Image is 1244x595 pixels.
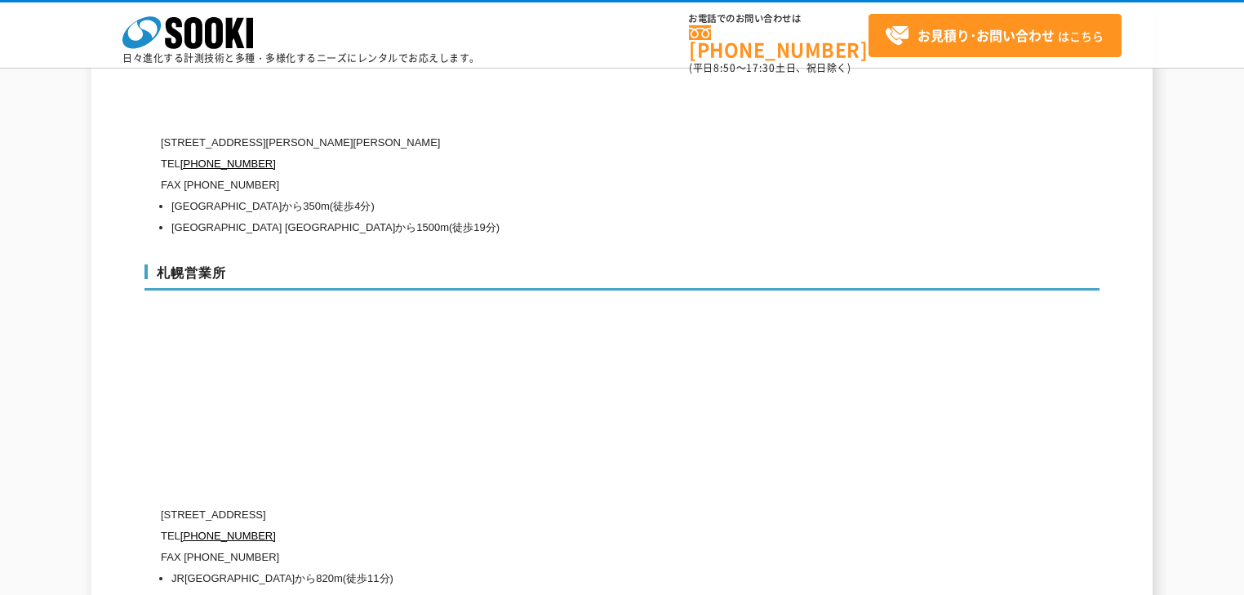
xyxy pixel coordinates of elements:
[885,24,1104,48] span: はこちら
[180,530,276,542] a: [PHONE_NUMBER]
[869,14,1122,57] a: お見積り･お問い合わせはこちら
[161,504,944,526] p: [STREET_ADDRESS]
[171,568,944,589] li: JR[GEOGRAPHIC_DATA]から820m(徒歩11分)
[713,60,736,75] span: 8:50
[689,14,869,24] span: お電話でのお問い合わせは
[161,547,944,568] p: FAX [PHONE_NUMBER]
[171,196,944,217] li: [GEOGRAPHIC_DATA]から350m(徒歩4分)
[180,158,276,170] a: [PHONE_NUMBER]
[122,53,480,63] p: 日々進化する計測技術と多種・多様化するニーズにレンタルでお応えします。
[161,132,944,153] p: [STREET_ADDRESS][PERSON_NAME][PERSON_NAME]
[917,25,1055,45] strong: お見積り･お問い合わせ
[171,217,944,238] li: [GEOGRAPHIC_DATA] [GEOGRAPHIC_DATA]から1500m(徒歩19分)
[689,60,851,75] span: (平日 ～ 土日、祝日除く)
[161,175,944,196] p: FAX [PHONE_NUMBER]
[144,264,1100,291] h3: 札幌営業所
[746,60,775,75] span: 17:30
[689,25,869,59] a: [PHONE_NUMBER]
[161,526,944,547] p: TEL
[161,153,944,175] p: TEL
